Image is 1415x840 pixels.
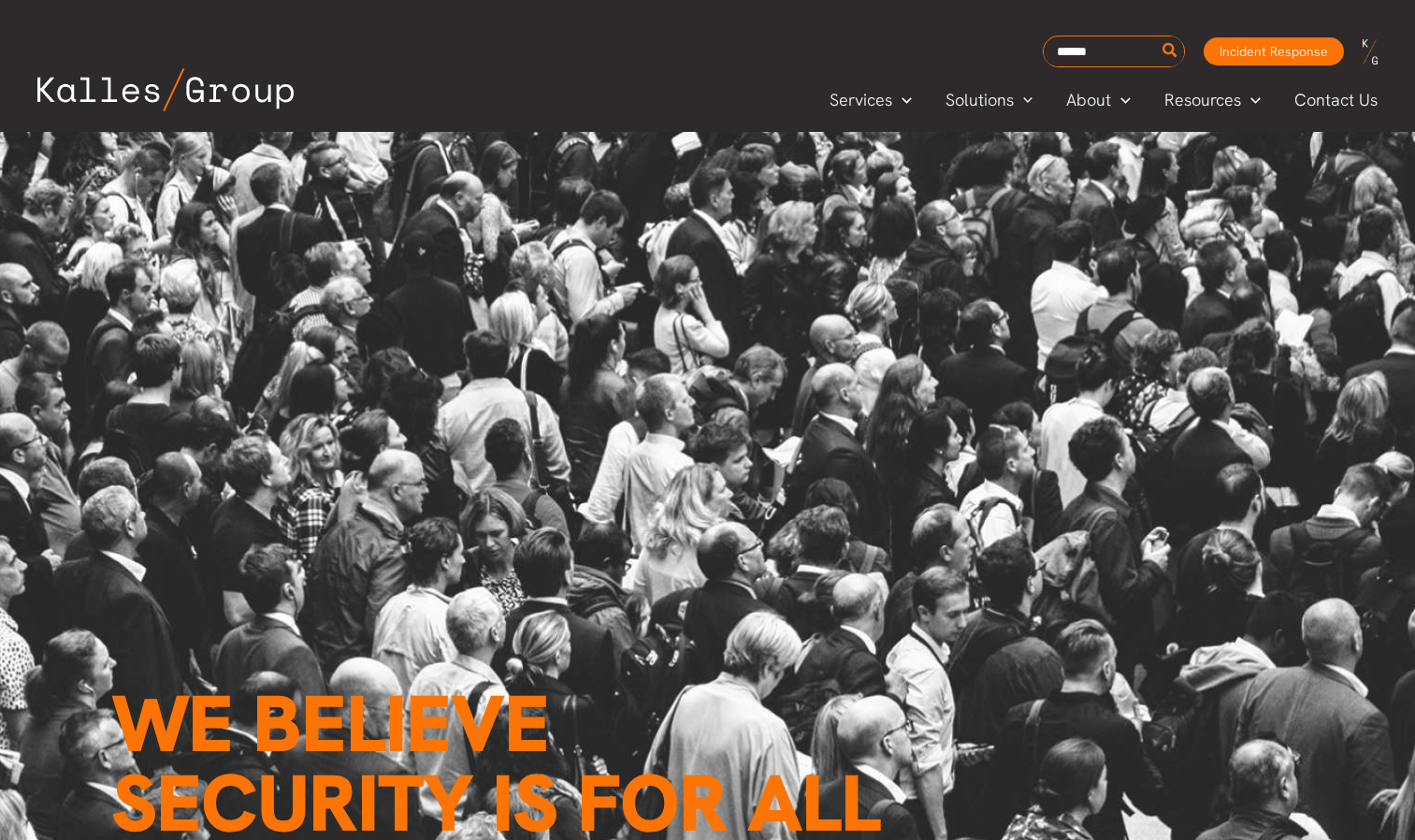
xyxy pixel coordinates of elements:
span: Solutions [946,86,1014,114]
a: SolutionsMenu Toggle [929,86,1050,114]
a: ServicesMenu Toggle [813,86,929,114]
a: AboutMenu Toggle [1049,86,1148,114]
span: About [1066,86,1111,114]
a: Contact Us [1278,86,1396,114]
span: Resources [1164,86,1241,114]
span: Contact Us [1294,86,1378,114]
nav: Primary Site Navigation [813,84,1396,115]
a: Incident Response [1204,37,1344,65]
img: Kalles Group [37,68,294,111]
button: Search [1159,36,1182,66]
span: Menu Toggle [892,86,912,114]
span: Menu Toggle [1111,86,1131,114]
span: Menu Toggle [1241,86,1261,114]
span: Services [830,86,892,114]
span: Menu Toggle [1014,86,1033,114]
a: ResourcesMenu Toggle [1148,86,1278,114]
